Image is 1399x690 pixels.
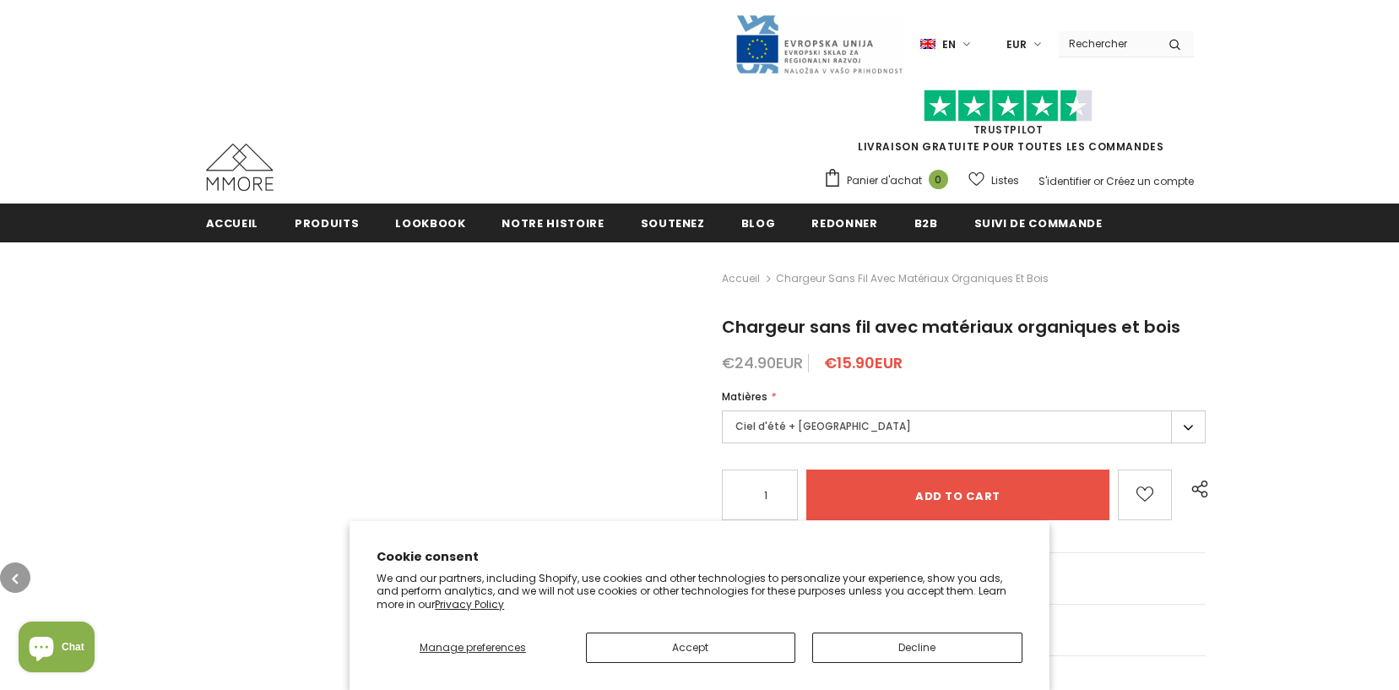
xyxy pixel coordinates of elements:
inbox-online-store-chat: Shopify online store chat [14,622,100,676]
a: Javni Razpis [735,36,903,51]
label: Ciel d'été + [GEOGRAPHIC_DATA] [722,410,1206,443]
img: Faites confiance aux étoiles pilotes [924,90,1093,122]
span: Manage preferences [420,640,526,655]
span: EUR [1006,36,1027,53]
a: Notre histoire [502,204,604,242]
span: LIVRAISON GRATUITE POUR TOUTES LES COMMANDES [823,97,1194,154]
a: Blog [741,204,776,242]
input: Add to cart [806,470,1109,520]
span: Redonner [811,215,877,231]
a: Accueil [722,269,760,289]
img: Cas MMORE [206,144,274,191]
span: Chargeur sans fil avec matériaux organiques et bois [722,315,1180,339]
a: Produits [295,204,359,242]
a: B2B [914,204,938,242]
span: soutenez [641,215,705,231]
a: Panier d'achat 0 [823,168,957,193]
span: Accueil [206,215,259,231]
span: Lookbook [395,215,465,231]
button: Decline [812,633,1022,663]
span: Listes [991,172,1019,189]
button: Manage preferences [377,633,568,663]
a: Accueil [206,204,259,242]
span: Panier d'achat [847,172,922,189]
a: Listes [968,166,1019,195]
span: Suivi de commande [974,215,1103,231]
a: soutenez [641,204,705,242]
img: i-lang-1.png [920,37,935,52]
span: Chargeur sans fil avec matériaux organiques et bois [776,269,1049,289]
span: €24.90EUR [722,352,803,373]
a: TrustPilot [973,122,1044,137]
a: Redonner [811,204,877,242]
p: We and our partners, including Shopify, use cookies and other technologies to personalize your ex... [377,572,1022,611]
a: Suivi de commande [974,204,1103,242]
a: Créez un compte [1106,174,1194,188]
span: B2B [914,215,938,231]
span: Produits [295,215,359,231]
span: Notre histoire [502,215,604,231]
span: €15.90EUR [824,352,903,373]
a: Privacy Policy [435,597,504,611]
span: or [1093,174,1103,188]
span: Matières [722,389,767,404]
span: Blog [741,215,776,231]
a: Lookbook [395,204,465,242]
span: en [942,36,956,53]
span: 0 [929,170,948,189]
a: S'identifier [1038,174,1091,188]
h2: Cookie consent [377,548,1022,566]
input: Search Site [1059,31,1156,56]
img: Javni Razpis [735,14,903,75]
button: Accept [586,633,796,663]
